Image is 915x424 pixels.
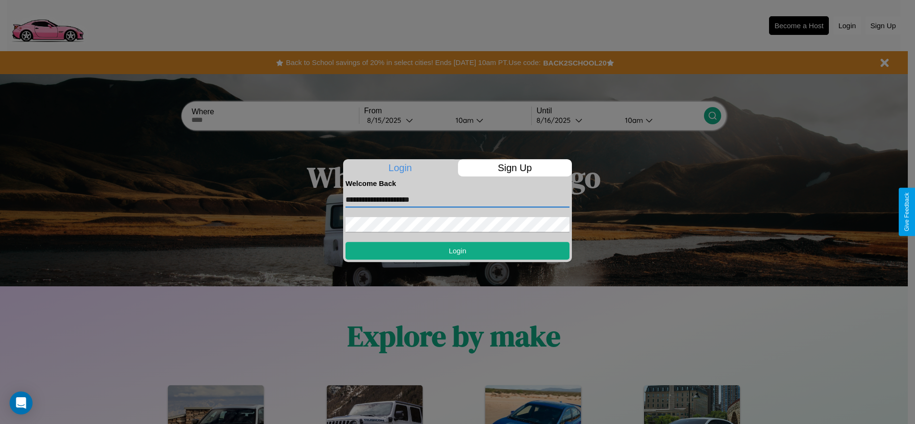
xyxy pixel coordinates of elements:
[346,242,569,260] button: Login
[346,179,569,187] h4: Welcome Back
[904,193,910,231] div: Give Feedback
[343,159,457,176] p: Login
[10,391,33,414] div: Open Intercom Messenger
[458,159,572,176] p: Sign Up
